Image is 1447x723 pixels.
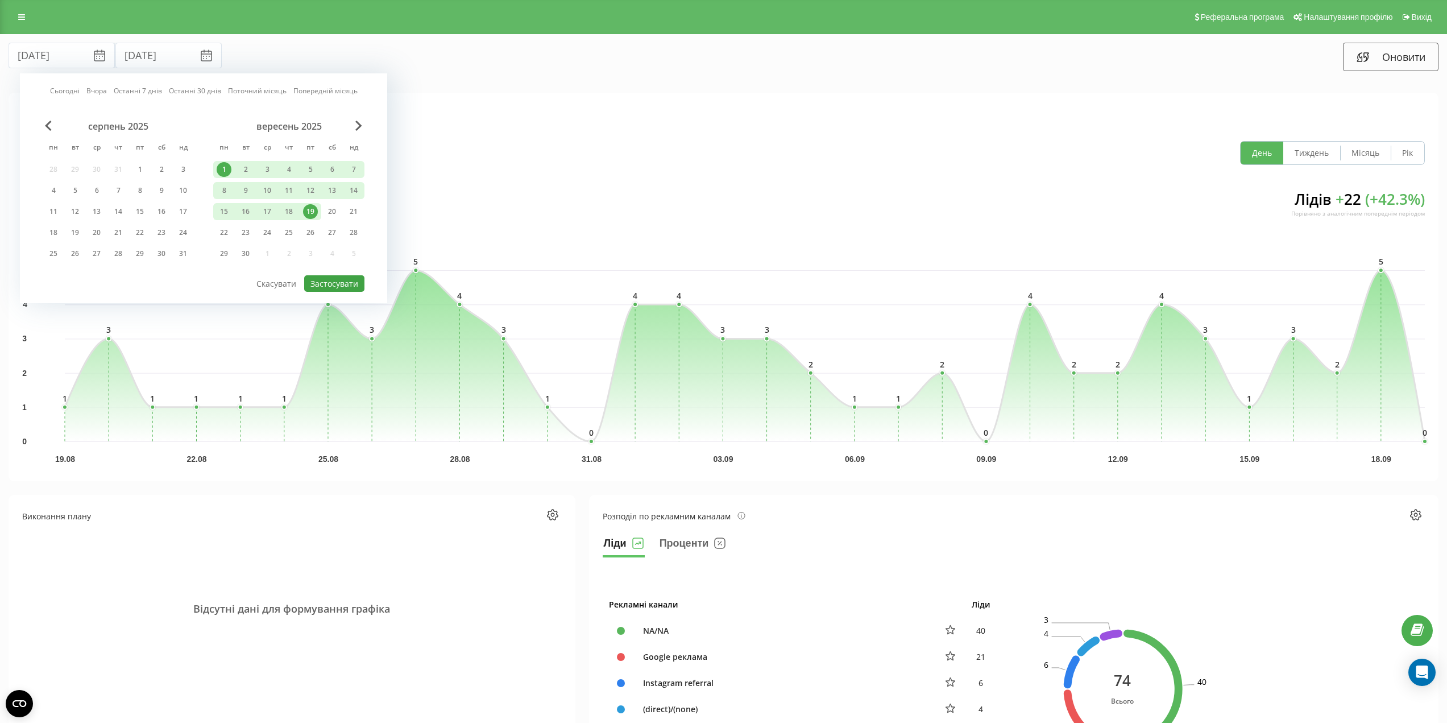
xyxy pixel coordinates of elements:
div: вт 12 серп 2025 р. [64,203,86,220]
div: 6 [89,183,104,198]
a: Поточний місяць [228,85,287,96]
div: 4 [281,162,296,177]
div: 11 [281,183,296,198]
div: 15 [132,204,147,219]
div: 12 [68,204,82,219]
button: Місяць [1340,142,1391,164]
div: вт 26 серп 2025 р. [64,245,86,262]
div: 3 [260,162,275,177]
div: 13 [89,204,104,219]
div: вт 19 серп 2025 р. [64,224,86,241]
div: 16 [238,204,253,219]
text: 0 [984,427,988,438]
div: 7 [346,162,361,177]
div: ср 27 серп 2025 р. [86,245,107,262]
div: пт 19 вер 2025 р. [300,203,321,220]
div: нд 21 вер 2025 р. [343,203,364,220]
div: 9 [154,183,169,198]
text: 6 [1044,659,1048,670]
text: 06.09 [845,455,865,464]
div: нд 3 серп 2025 р. [172,161,194,178]
abbr: четвер [280,140,297,157]
div: пт 29 серп 2025 р. [129,245,151,262]
div: 30 [238,246,253,261]
text: 3 [370,324,374,335]
abbr: середа [259,140,276,157]
div: нд 10 серп 2025 р. [172,182,194,199]
div: пн 25 серп 2025 р. [43,245,64,262]
button: Open CMP widget [6,690,33,717]
div: 31 [176,246,190,261]
div: 13 [325,183,339,198]
div: 4 [46,183,61,198]
div: Лідів 22 [1291,189,1425,228]
div: 24 [260,225,275,240]
a: Останні 30 днів [169,85,221,96]
div: ср 24 вер 2025 р. [256,224,278,241]
span: Next Month [355,121,362,131]
div: 17 [176,204,190,219]
span: Налаштування профілю [1304,13,1392,22]
div: вт 5 серп 2025 р. [64,182,86,199]
button: Оновити [1343,43,1438,71]
a: Попередній місяць [293,85,358,96]
div: 6 [325,162,339,177]
text: 1 [150,393,155,404]
div: сб 20 вер 2025 р. [321,203,343,220]
text: 4 [633,290,637,301]
text: 15.09 [1239,455,1259,464]
div: нд 28 вер 2025 р. [343,224,364,241]
text: 1 [282,393,287,404]
div: пт 26 вер 2025 р. [300,224,321,241]
div: пн 29 вер 2025 р. [213,245,235,262]
text: 1 [896,393,901,404]
div: 27 [89,246,104,261]
div: 22 [217,225,231,240]
a: Сьогодні [50,85,80,96]
div: 2 [238,162,253,177]
div: вт 9 вер 2025 р. [235,182,256,199]
div: чт 7 серп 2025 р. [107,182,129,199]
text: 2 [1072,359,1076,370]
div: сб 27 вер 2025 р. [321,224,343,241]
text: 12.09 [1108,455,1128,464]
text: 18.09 [1371,455,1391,464]
div: 16 [154,204,169,219]
div: 30 [154,246,169,261]
div: 28 [111,246,126,261]
div: 10 [260,183,275,198]
div: 26 [303,225,318,240]
div: 21 [111,225,126,240]
a: Останні 7 днів [114,85,162,96]
div: ср 13 серп 2025 р. [86,203,107,220]
div: 19 [303,204,318,219]
abbr: четвер [110,140,127,157]
text: 40 [1197,676,1206,687]
div: 28 [346,225,361,240]
div: 23 [154,225,169,240]
div: 12 [303,183,318,198]
div: 29 [217,246,231,261]
text: 4 [23,300,27,309]
div: чт 18 вер 2025 р. [278,203,300,220]
div: пт 8 серп 2025 р. [129,182,151,199]
div: вт 2 вер 2025 р. [235,161,256,178]
abbr: субота [324,140,341,157]
div: 9 [238,183,253,198]
text: 1 [1247,393,1251,404]
div: 3 [176,162,190,177]
text: 2 [940,359,944,370]
div: серпень 2025 [43,121,194,132]
text: 1 [545,393,550,404]
div: сб 16 серп 2025 р. [151,203,172,220]
text: 2 [1335,359,1340,370]
div: чт 14 серп 2025 р. [107,203,129,220]
span: Вихід [1412,13,1432,22]
button: Рік [1391,142,1424,164]
text: 22.08 [186,455,206,464]
div: 2 [154,162,169,177]
div: 1 [132,162,147,177]
div: сб 9 серп 2025 р. [151,182,172,199]
div: 74 [1111,670,1134,690]
div: 20 [89,225,104,240]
